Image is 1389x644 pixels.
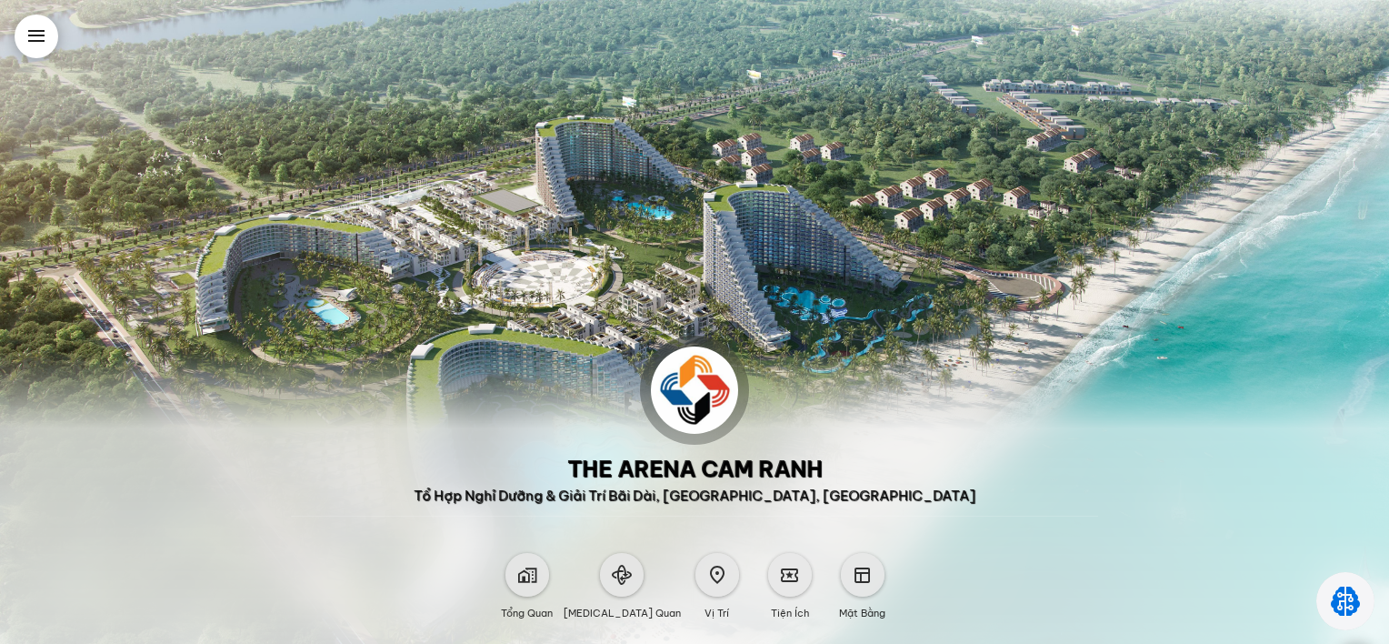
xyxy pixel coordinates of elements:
[704,597,729,622] div: Vị trí
[651,347,738,434] img: logo arena.jpg
[771,597,809,622] div: Tiện ích
[564,597,681,622] div: [MEDICAL_DATA] quan
[501,597,553,622] div: Tổng quan
[839,597,885,622] div: Mặt bằng
[567,456,823,481] div: The Arena Cam Ranh
[414,487,975,505] div: Tổ Hợp Nghỉ Dưỡng & Giải Trí Bãi Dài, [GEOGRAPHIC_DATA], [GEOGRAPHIC_DATA]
